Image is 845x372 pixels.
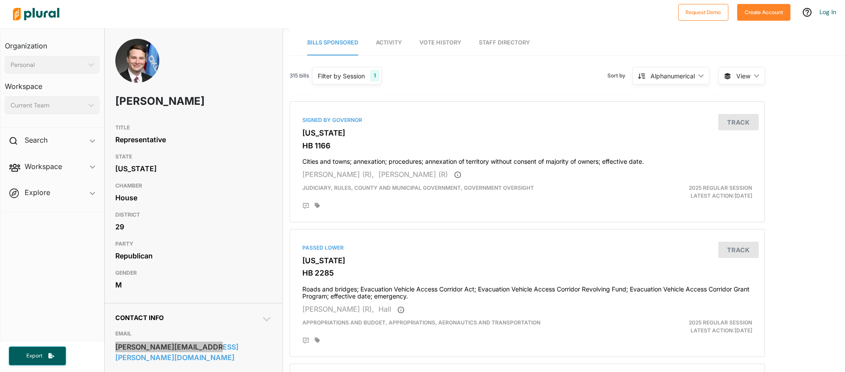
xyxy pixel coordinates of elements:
h3: EMAIL [115,328,272,339]
span: Appropriations and Budget, Appropriations, Aeronautics and Transportation [302,319,540,326]
h1: [PERSON_NAME] [115,88,209,114]
h3: Organization [5,33,99,52]
div: M [115,278,272,291]
h3: HB 2285 [302,269,752,277]
span: Bills Sponsored [307,39,358,46]
h3: TITLE [115,122,272,133]
h3: HB 1166 [302,141,752,150]
h3: PARTY [115,239,272,249]
span: View [736,71,750,81]
a: Request Demo [678,7,728,16]
div: Alphanumerical [650,71,695,81]
h3: DISTRICT [115,210,272,220]
div: Add Position Statement [302,337,309,344]
span: Activity [376,39,402,46]
a: Log In [819,8,836,16]
div: Add tags [315,203,320,209]
div: Add tags [315,337,320,343]
div: Representative [115,133,272,146]
a: [PERSON_NAME][EMAIL_ADDRESS][PERSON_NAME][DOMAIN_NAME] [115,340,272,364]
a: Vote History [419,30,461,55]
div: Republican [115,249,272,262]
div: 29 [115,220,272,233]
span: 2025 Regular Session [689,319,752,326]
h3: STATE [115,151,272,162]
span: [PERSON_NAME] (R), [302,305,374,313]
span: Export [20,352,48,360]
h3: [US_STATE] [302,129,752,137]
span: Sort by [607,72,632,80]
h3: GENDER [115,268,272,278]
span: Contact Info [115,314,164,321]
a: Activity [376,30,402,55]
h3: CHAMBER [115,180,272,191]
div: Current Team [11,101,85,110]
span: 315 bills [290,72,309,80]
h4: Roads and bridges; Evacuation Vehicle Access Corridor Act; Evacuation Vehicle Access Corridor Rev... [302,281,752,301]
div: Latest Action: [DATE] [604,319,759,335]
div: 1 [370,70,379,81]
h3: Workspace [5,74,99,93]
span: Hall [378,305,391,313]
div: Signed by Governor [302,116,752,124]
div: Add Position Statement [302,203,309,210]
div: House [115,191,272,204]
div: Personal [11,60,85,70]
a: Create Account [737,7,790,16]
span: 2025 Regular Session [689,184,752,191]
img: Headshot of Kyle Hilbert [115,39,159,94]
button: Export [9,346,66,365]
button: Create Account [737,4,790,21]
span: [PERSON_NAME] (R) [378,170,448,179]
h3: [US_STATE] [302,256,752,265]
span: Vote History [419,39,461,46]
h2: Search [25,135,48,145]
span: Judiciary, Rules, County and Municipal Government, Government Oversight [302,184,534,191]
div: Passed Lower [302,244,752,252]
span: [PERSON_NAME] (R), [302,170,374,179]
a: Staff Directory [479,30,530,55]
div: Latest Action: [DATE] [604,184,759,200]
div: Filter by Session [318,71,365,81]
h4: Cities and towns; annexation; procedures; annexation of territory without consent of majority of ... [302,154,752,166]
button: Track [718,114,759,130]
a: Bills Sponsored [307,30,358,55]
button: Track [718,242,759,258]
div: [US_STATE] [115,162,272,175]
button: Request Demo [678,4,728,21]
